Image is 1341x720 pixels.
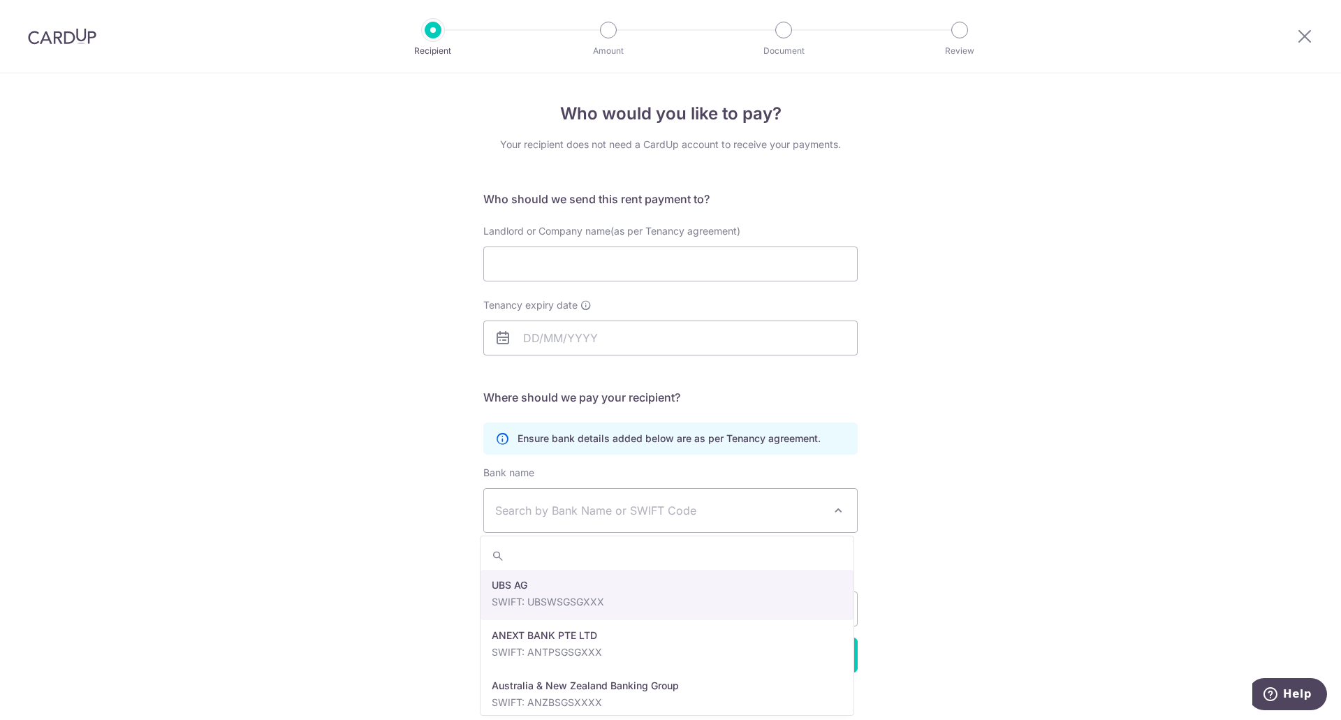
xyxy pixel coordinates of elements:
h5: Who should we send this rent payment to? [483,191,858,207]
h5: Where should we pay your recipient? [483,389,858,406]
p: Recipient [381,44,485,58]
label: Bank name [483,466,534,480]
p: Document [732,44,835,58]
p: Australia & New Zealand Banking Group [492,679,842,693]
span: Landlord or Company name(as per Tenancy agreement) [483,225,740,237]
p: Amount [557,44,660,58]
p: SWIFT: UBSWSGSGXXX [492,595,842,609]
p: SWIFT: ANZBSGSXXXX [492,696,842,710]
input: DD/MM/YYYY [483,321,858,355]
p: UBS AG [492,578,842,592]
div: Your recipient does not need a CardUp account to receive your payments. [483,138,858,152]
iframe: Opens a widget where you can find more information [1252,678,1327,713]
span: Search by Bank Name or SWIFT Code [495,502,823,519]
p: Review [908,44,1011,58]
p: Ensure bank details added below are as per Tenancy agreement. [518,432,821,446]
p: SWIFT: ANTPSGSGXXX [492,645,842,659]
span: Tenancy expiry date [483,298,578,312]
p: ANEXT BANK PTE LTD [492,629,842,642]
img: CardUp [28,28,96,45]
h4: Who would you like to pay? [483,101,858,126]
